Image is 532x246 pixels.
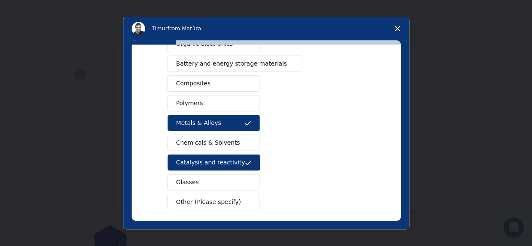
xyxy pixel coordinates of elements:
button: Battery and energy storage materials [167,56,303,72]
span: from Mat3ra [167,25,201,32]
button: Other (Please specify) [167,194,260,210]
span: Glasses [176,178,199,187]
span: Other (Please specify) [176,198,241,206]
span: Catalysis and reactivity [176,158,245,167]
span: Close survey [386,17,409,40]
span: Metals & Alloys [176,119,221,127]
button: Polymers [167,95,260,111]
button: Glasses [167,174,260,190]
span: Support [17,6,47,13]
span: Composites [176,79,211,88]
span: Polymers [176,99,203,108]
button: Composites [167,75,260,92]
img: Profile image for Timur [132,22,145,35]
button: Metals & Alloys [167,115,260,131]
span: Timur [152,25,167,32]
button: Chemicals & Solvents [167,135,260,151]
span: Chemicals & Solvents [176,138,240,147]
span: Battery and energy storage materials [176,59,287,68]
button: Catalysis and reactivity [167,154,261,171]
